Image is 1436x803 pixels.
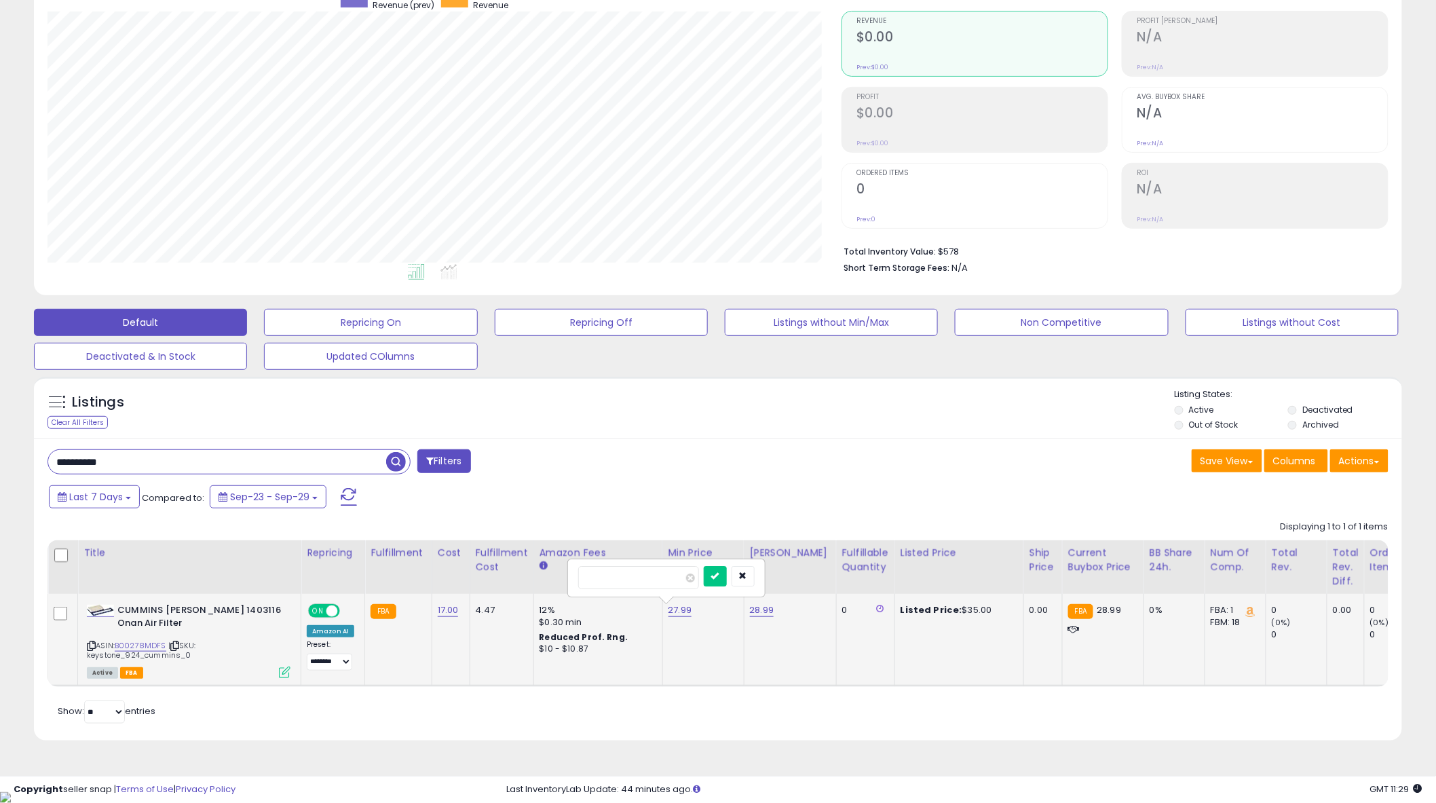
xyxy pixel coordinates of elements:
[842,604,884,616] div: 0
[1333,604,1354,616] div: 0.00
[115,640,166,652] a: B00278MDFS
[87,605,114,616] img: 41sWePVSGCL._SL40_.jpg
[856,170,1108,177] span: Ordered Items
[1370,783,1422,796] span: 2025-10-7 11:29 GMT
[1137,29,1388,48] h2: N/A
[438,603,459,617] a: 17.00
[1370,617,1389,628] small: (0%)
[309,605,326,617] span: ON
[1137,181,1388,200] h2: N/A
[856,63,888,71] small: Prev: $0.00
[1150,604,1194,616] div: 0%
[540,643,652,655] div: $10 - $10.87
[230,490,309,504] span: Sep-23 - Sep-29
[856,215,875,223] small: Prev: 0
[1029,604,1052,616] div: 0.00
[1068,604,1093,619] small: FBA
[14,783,235,796] div: seller snap | |
[307,546,359,560] div: Repricing
[1281,521,1388,534] div: Displaying 1 to 1 of 1 items
[83,546,295,560] div: Title
[1272,604,1327,616] div: 0
[901,603,962,616] b: Listed Price:
[725,309,938,336] button: Listings without Min/Max
[951,261,968,274] span: N/A
[69,490,123,504] span: Last 7 Days
[48,416,108,429] div: Clear All Filters
[176,783,235,796] a: Privacy Policy
[338,605,360,617] span: OFF
[1137,94,1388,101] span: Avg. Buybox Share
[1137,215,1163,223] small: Prev: N/A
[1137,105,1388,124] h2: N/A
[844,262,949,274] b: Short Term Storage Fees:
[1186,309,1399,336] button: Listings without Cost
[142,491,204,504] span: Compared to:
[856,181,1108,200] h2: 0
[842,546,889,574] div: Fulfillable Quantity
[417,449,470,473] button: Filters
[1302,419,1339,430] label: Archived
[507,783,1422,796] div: Last InventoryLab Update: 44 minutes ago.
[1330,449,1388,472] button: Actions
[87,667,118,679] span: All listings currently available for purchase on Amazon
[1211,604,1255,616] div: FBA: 1
[955,309,1168,336] button: Non Competitive
[750,603,774,617] a: 28.99
[1029,546,1057,574] div: Ship Price
[1370,546,1420,574] div: Ordered Items
[844,246,936,257] b: Total Inventory Value:
[540,560,548,572] small: Amazon Fees.
[476,604,523,616] div: 4.47
[1302,404,1353,415] label: Deactivated
[856,18,1108,25] span: Revenue
[856,139,888,147] small: Prev: $0.00
[34,309,247,336] button: Default
[116,783,174,796] a: Terms of Use
[264,309,477,336] button: Repricing On
[540,604,652,616] div: 12%
[307,625,354,637] div: Amazon AI
[307,640,354,671] div: Preset:
[1137,170,1388,177] span: ROI
[49,485,140,508] button: Last 7 Days
[540,546,657,560] div: Amazon Fees
[87,604,290,677] div: ASIN:
[856,105,1108,124] h2: $0.00
[1333,546,1359,589] div: Total Rev. Diff.
[264,343,477,370] button: Updated COlumns
[1211,616,1255,629] div: FBM: 18
[750,546,831,560] div: [PERSON_NAME]
[120,667,143,679] span: FBA
[1189,419,1239,430] label: Out of Stock
[540,631,628,643] b: Reduced Prof. Rng.
[117,604,282,633] b: CUMMINS [PERSON_NAME] 1403116 Onan Air Filter
[1097,603,1121,616] span: 28.99
[34,343,247,370] button: Deactivated & In Stock
[540,616,652,629] div: $0.30 min
[1137,139,1163,147] small: Prev: N/A
[668,546,738,560] div: Min Price
[901,546,1018,560] div: Listed Price
[844,242,1378,259] li: $578
[668,603,692,617] a: 27.99
[1211,546,1260,574] div: Num of Comp.
[438,546,464,560] div: Cost
[1175,388,1402,401] p: Listing States:
[1272,546,1321,574] div: Total Rev.
[1370,604,1425,616] div: 0
[1068,546,1138,574] div: Current Buybox Price
[1272,629,1327,641] div: 0
[1264,449,1328,472] button: Columns
[856,29,1108,48] h2: $0.00
[1137,63,1163,71] small: Prev: N/A
[1272,617,1291,628] small: (0%)
[210,485,326,508] button: Sep-23 - Sep-29
[1192,449,1262,472] button: Save View
[87,640,195,660] span: | SKU: keystone_924_cummins_0
[1137,18,1388,25] span: Profit [PERSON_NAME]
[1150,546,1199,574] div: BB Share 24h.
[1370,629,1425,641] div: 0
[495,309,708,336] button: Repricing Off
[14,783,63,796] strong: Copyright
